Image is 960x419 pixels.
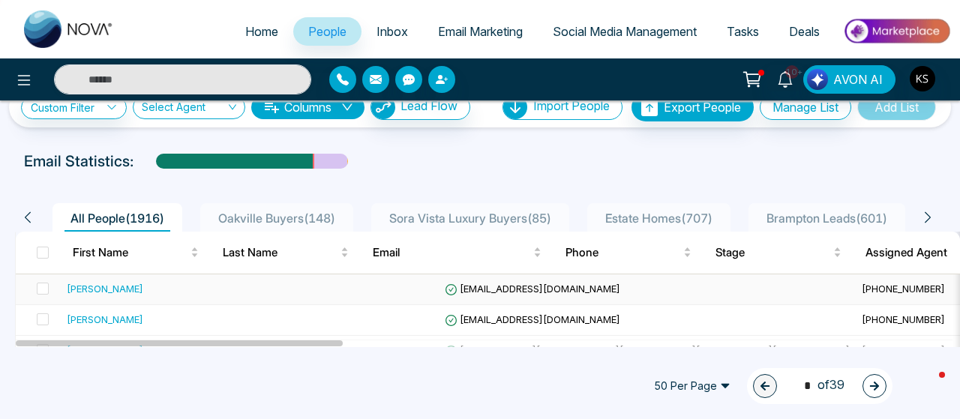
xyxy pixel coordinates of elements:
[245,24,278,39] span: Home
[760,94,851,120] button: Manage List
[61,232,211,274] th: First Name
[807,69,828,90] img: Lead Flow
[64,211,170,226] span: All People ( 1916 )
[223,244,337,262] span: Last Name
[24,150,133,172] p: Email Statistics:
[370,94,470,120] button: Lead Flow
[785,65,799,79] span: 10+
[862,313,945,325] span: [PHONE_NUMBER]
[842,14,951,48] img: Market-place.gif
[212,211,341,226] span: Oakville Buyers ( 148 )
[538,17,712,46] a: Social Media Management
[73,244,187,262] span: First Name
[553,24,697,39] span: Social Media Management
[361,17,423,46] a: Inbox
[445,313,620,325] span: [EMAIL_ADDRESS][DOMAIN_NAME]
[373,244,530,262] span: Email
[24,10,114,48] img: Nova CRM Logo
[308,24,346,39] span: People
[376,24,408,39] span: Inbox
[565,244,680,262] span: Phone
[341,101,353,113] span: down
[67,281,143,296] div: [PERSON_NAME]
[599,211,718,226] span: Estate Homes ( 707 )
[445,283,620,295] span: [EMAIL_ADDRESS][DOMAIN_NAME]
[533,98,610,113] span: Import People
[211,232,361,274] th: Last Name
[67,312,143,327] div: [PERSON_NAME]
[400,98,457,113] span: Lead Flow
[21,96,127,119] a: Custom Filter
[789,24,820,39] span: Deals
[293,17,361,46] a: People
[643,374,741,398] span: 50 Per Page
[767,65,803,91] a: 10+
[795,376,844,396] span: of 39
[909,368,945,404] iframe: Intercom live chat
[760,211,893,226] span: Brampton Leads ( 601 )
[664,100,741,115] span: Export People
[715,244,830,262] span: Stage
[727,24,759,39] span: Tasks
[438,24,523,39] span: Email Marketing
[423,17,538,46] a: Email Marketing
[910,66,935,91] img: User Avatar
[230,17,293,46] a: Home
[862,283,945,295] span: [PHONE_NUMBER]
[553,232,703,274] th: Phone
[383,211,557,226] span: Sora Vista Luxury Buyers ( 85 )
[703,232,853,274] th: Stage
[361,232,553,274] th: Email
[803,65,895,94] button: AVON AI
[364,94,470,120] a: Lead FlowLead Flow
[712,17,774,46] a: Tasks
[833,70,883,88] span: AVON AI
[371,95,395,119] img: Lead Flow
[631,93,754,121] button: Export People
[251,95,364,119] button: Columnsdown
[774,17,835,46] a: Deals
